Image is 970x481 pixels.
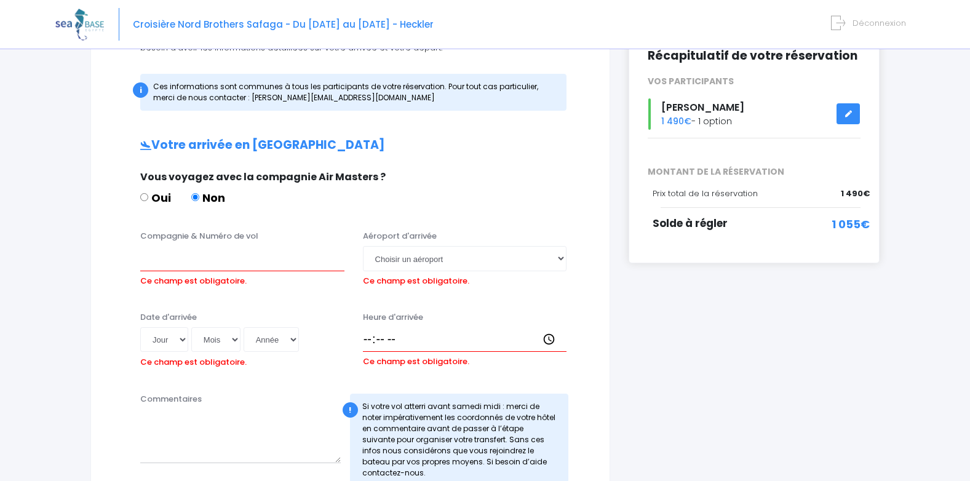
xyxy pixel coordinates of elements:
[140,311,197,324] label: Date d'arrivée
[363,271,469,287] label: Ce champ est obligatoire.
[140,352,247,368] label: Ce champ est obligatoire.
[648,49,861,63] h2: Récapitulatif de votre réservation
[116,138,585,153] h2: Votre arrivée en [GEOGRAPHIC_DATA]
[363,352,469,368] label: Ce champ est obligatoire.
[638,75,870,88] div: VOS PARTICIPANTS
[653,216,728,231] span: Solde à régler
[140,193,148,201] input: Oui
[140,271,247,287] label: Ce champ est obligatoire.
[832,216,870,233] span: 1 055€
[363,311,423,324] label: Heure d'arrivée
[191,189,225,206] label: Non
[133,82,148,98] div: i
[140,393,202,405] label: Commentaires
[661,115,691,127] span: 1 490€
[638,165,870,178] span: MONTANT DE LA RÉSERVATION
[140,170,386,184] span: Vous voyagez avec la compagnie Air Masters ?
[140,189,171,206] label: Oui
[140,74,566,111] div: Ces informations sont communes à tous les participants de votre réservation. Pour tout cas partic...
[661,100,744,114] span: [PERSON_NAME]
[363,230,437,242] label: Aéroport d'arrivée
[140,230,258,242] label: Compagnie & Numéro de vol
[653,188,758,199] span: Prix total de la réservation
[638,98,870,130] div: - 1 option
[343,402,358,418] div: !
[191,193,199,201] input: Non
[841,188,870,200] span: 1 490€
[853,17,906,29] span: Déconnexion
[133,18,434,31] span: Croisière Nord Brothers Safaga - Du [DATE] au [DATE] - Heckler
